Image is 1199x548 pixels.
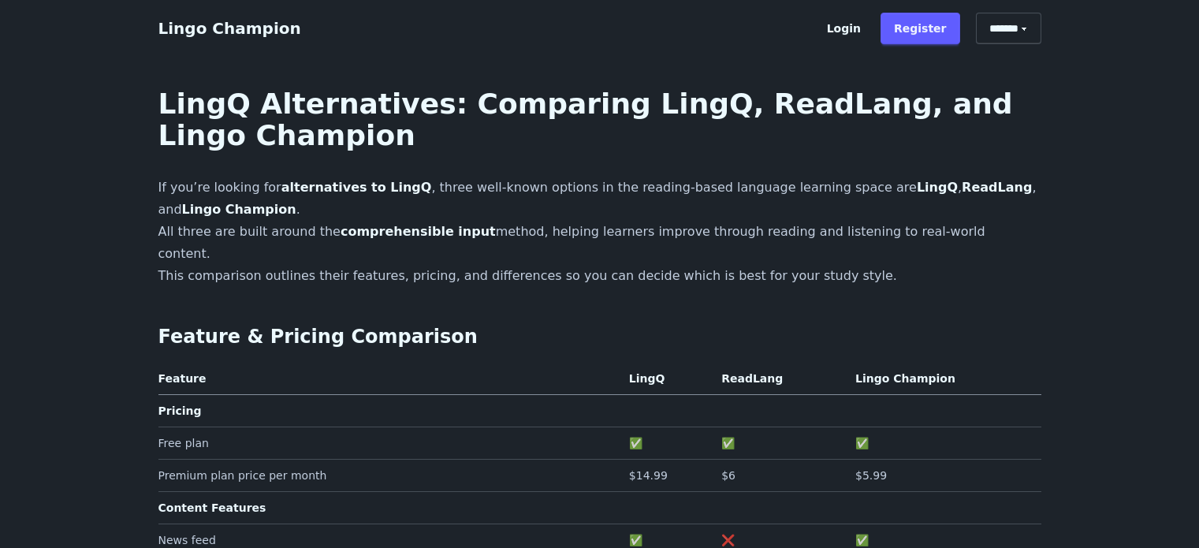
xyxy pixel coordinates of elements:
p: If you’re looking for , three well-known options in the reading-based language learning space are... [158,177,1041,287]
a: Login [814,13,874,44]
a: Register [881,13,960,44]
h1: LingQ Alternatives: Comparing LingQ, ReadLang, and Lingo Champion [158,88,1041,151]
td: ✅ [715,427,849,459]
td: ✅ [623,427,715,459]
th: Feature [158,369,623,395]
td: $14.99 [623,459,715,491]
strong: comprehensible input [341,224,496,239]
strong: ReadLang [962,180,1032,195]
td: $5.99 [849,459,1041,491]
th: LingQ [623,369,715,395]
td: Free plan [158,427,623,459]
h2: Feature & Pricing Comparison [158,325,1041,350]
strong: Pricing [158,404,202,417]
th: ReadLang [715,369,849,395]
a: Lingo Champion [158,19,301,38]
th: Lingo Champion [849,369,1041,395]
td: Premium plan price per month [158,459,623,491]
strong: alternatives to LingQ [281,180,432,195]
strong: Content Features [158,501,266,514]
td: ✅ [849,427,1041,459]
td: $6 [715,459,849,491]
strong: LingQ [917,180,958,195]
strong: Lingo Champion [182,202,296,217]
